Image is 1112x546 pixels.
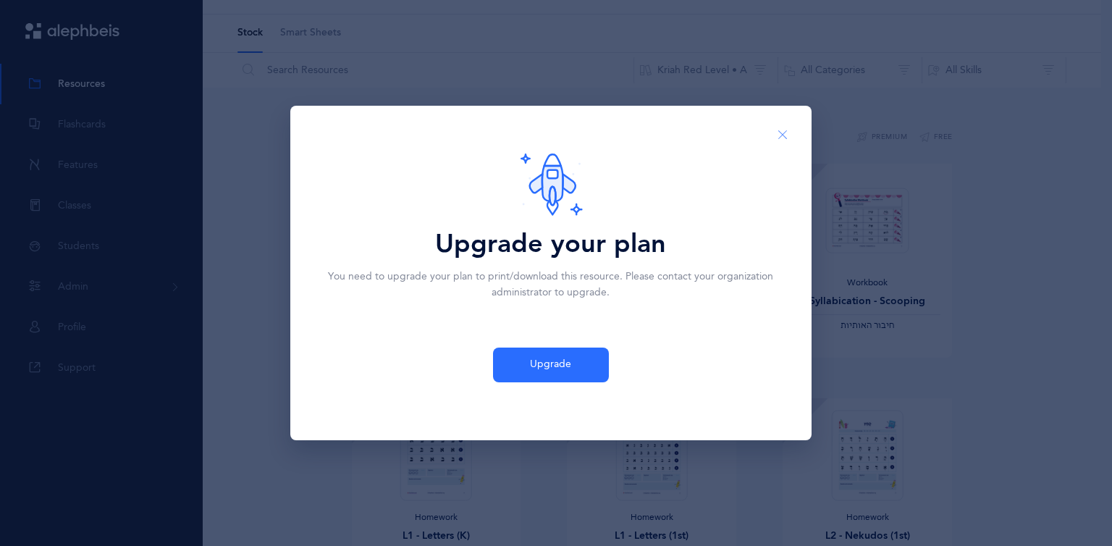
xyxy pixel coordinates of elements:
iframe: Drift Widget Chat Controller [1040,474,1095,529]
span: Upgrade [530,357,571,372]
img: premium.svg [519,152,583,216]
button: Close [765,117,800,153]
div: You need to upgrade your plan to print/download this resource. Please contact your organization a... [299,269,803,301]
button: Upgrade [493,348,609,382]
div: Upgrade your plan [435,224,666,264]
